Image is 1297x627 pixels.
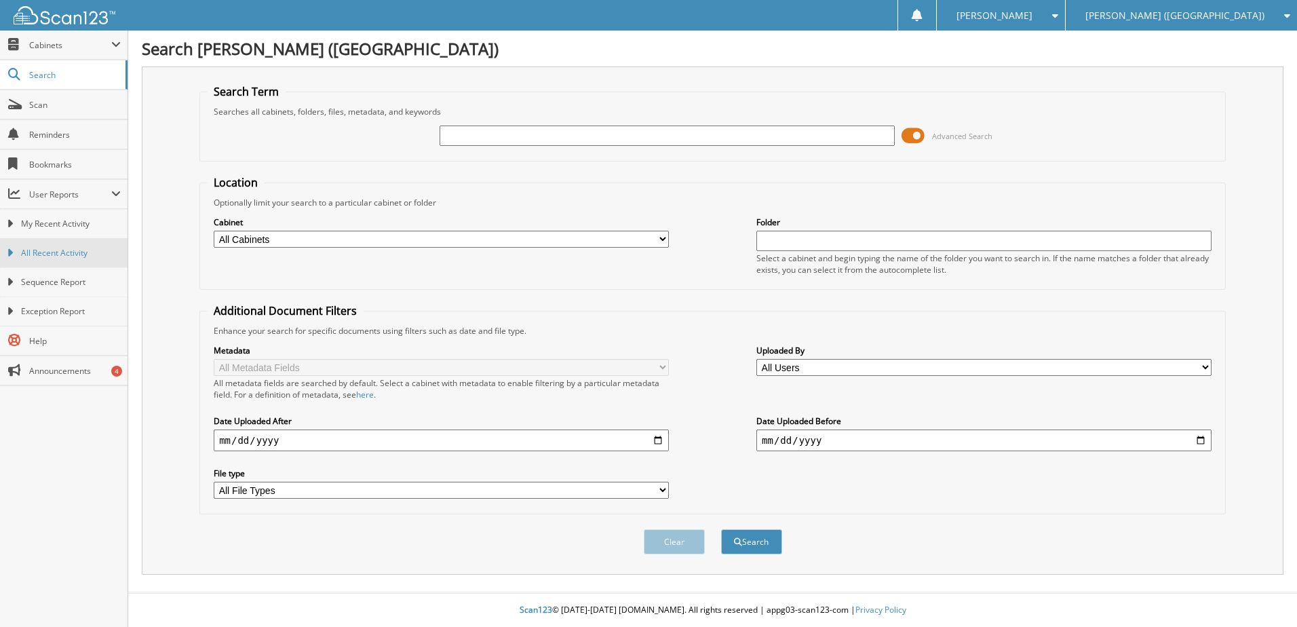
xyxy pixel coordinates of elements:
span: Search [29,69,119,81]
div: Optionally limit your search to a particular cabinet or folder [207,197,1218,208]
span: Help [29,335,121,347]
a: Privacy Policy [855,604,906,615]
div: 4 [111,366,122,377]
input: end [756,430,1212,451]
span: Cabinets [29,39,111,51]
span: User Reports [29,189,111,200]
legend: Location [207,175,265,190]
span: All Recent Activity [21,247,121,259]
span: Scan123 [520,604,552,615]
span: Sequence Report [21,276,121,288]
span: [PERSON_NAME] ([GEOGRAPHIC_DATA]) [1085,12,1264,20]
label: File type [214,468,669,479]
button: Search [721,529,782,554]
a: here [356,389,374,400]
div: Select a cabinet and begin typing the name of the folder you want to search in. If the name match... [756,252,1212,275]
iframe: Chat Widget [1229,562,1297,627]
div: Searches all cabinets, folders, files, metadata, and keywords [207,106,1218,117]
img: scan123-logo-white.svg [14,6,115,24]
div: © [DATE]-[DATE] [DOMAIN_NAME]. All rights reserved | appg03-scan123-com | [128,594,1297,627]
label: Folder [756,216,1212,228]
span: Reminders [29,129,121,140]
span: [PERSON_NAME] [956,12,1032,20]
label: Date Uploaded Before [756,415,1212,427]
legend: Search Term [207,84,286,99]
input: start [214,430,669,451]
span: Bookmarks [29,159,121,170]
span: My Recent Activity [21,218,121,230]
div: Enhance your search for specific documents using filters such as date and file type. [207,325,1218,337]
legend: Additional Document Filters [207,303,364,318]
label: Date Uploaded After [214,415,669,427]
span: Announcements [29,365,121,377]
h1: Search [PERSON_NAME] ([GEOGRAPHIC_DATA]) [142,37,1283,60]
label: Cabinet [214,216,669,228]
span: Advanced Search [932,131,992,141]
span: Scan [29,99,121,111]
button: Clear [644,529,705,554]
label: Uploaded By [756,345,1212,356]
div: All metadata fields are searched by default. Select a cabinet with metadata to enable filtering b... [214,377,669,400]
label: Metadata [214,345,669,356]
span: Exception Report [21,305,121,318]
